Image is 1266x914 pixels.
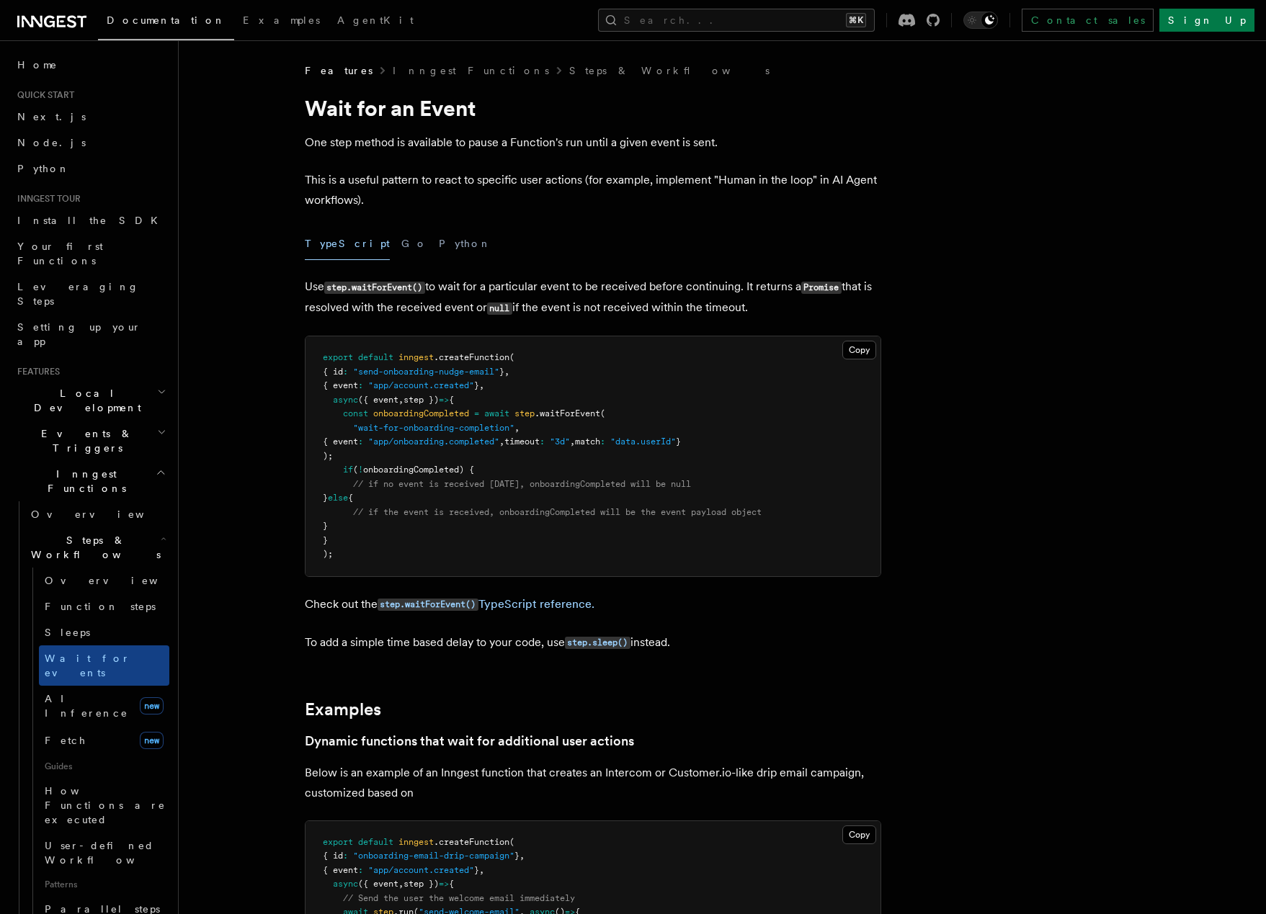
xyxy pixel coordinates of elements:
[12,366,60,377] span: Features
[398,837,434,847] span: inngest
[474,380,479,390] span: }
[305,95,881,121] h1: Wait for an Event
[353,367,499,377] span: "send-onboarding-nudge-email"
[323,521,328,531] span: }
[323,436,358,447] span: { event
[12,130,169,156] a: Node.js
[140,697,164,714] span: new
[353,851,514,861] span: "onboarding-email-drip-campaign"
[499,367,504,377] span: }
[39,686,169,726] a: AI Inferencenew
[305,731,634,751] a: Dynamic functions that wait for additional user actions
[479,380,484,390] span: ,
[328,493,348,503] span: else
[801,282,842,294] code: Promise
[509,352,514,362] span: (
[45,693,128,719] span: AI Inference
[353,423,514,433] span: "wait-for-onboarding-completion"
[12,233,169,274] a: Your first Functions
[1022,9,1154,32] a: Contact sales
[234,4,329,39] a: Examples
[398,395,404,405] span: ,
[323,837,353,847] span: export
[45,653,130,678] span: Wait for events
[439,395,449,405] span: =>
[39,755,169,778] span: Guides
[17,281,139,307] span: Leveraging Steps
[12,89,74,101] span: Quick start
[358,465,363,475] span: !
[846,13,866,27] kbd: ⌘K
[398,352,434,362] span: inngest
[25,533,161,562] span: Steps & Workflows
[305,699,381,720] a: Examples
[323,535,328,545] span: }
[45,735,86,746] span: Fetch
[348,493,353,503] span: {
[570,436,575,447] span: ,
[514,851,520,861] span: }
[39,726,169,755] a: Fetchnew
[45,840,174,866] span: User-defined Workflows
[520,851,525,861] span: ,
[484,408,509,418] span: await
[305,763,881,803] p: Below is an example of an Inngest function that creates an Intercom or Customer.io-like drip emai...
[353,465,358,475] span: (
[504,367,509,377] span: ,
[378,597,594,611] a: step.waitForEvent()TypeScript reference.
[39,593,169,619] a: Function steps
[535,408,600,418] span: .waitForEvent
[107,14,226,26] span: Documentation
[575,436,600,447] span: match
[487,303,512,315] code: null
[25,501,169,527] a: Overview
[449,879,454,889] span: {
[333,879,358,889] span: async
[343,367,348,377] span: :
[514,408,535,418] span: step
[358,352,393,362] span: default
[353,479,691,489] span: // if no event is received [DATE], onboardingCompleted will be null
[329,4,422,39] a: AgentKit
[305,63,373,78] span: Features
[17,163,70,174] span: Python
[343,465,353,475] span: if
[12,193,81,205] span: Inngest tour
[323,493,328,503] span: }
[31,508,179,520] span: Overview
[12,52,169,78] a: Home
[598,9,875,32] button: Search...⌘K
[565,635,630,649] a: step.sleep()
[474,408,479,418] span: =
[305,170,881,210] p: This is a useful pattern to react to specific user actions (for example, implement "Human in the ...
[449,395,454,405] span: {
[963,12,998,29] button: Toggle dark mode
[17,241,103,266] span: Your first Functions
[323,865,358,875] span: { event
[12,156,169,182] a: Python
[333,395,358,405] span: async
[337,14,414,26] span: AgentKit
[404,879,439,889] span: step })
[353,507,762,517] span: // if the event is received, onboardingCompleted will be the event payload object
[550,436,570,447] span: "3d"
[39,778,169,833] a: How Functions are executed
[404,395,439,405] span: step })
[398,879,404,889] span: ,
[393,63,549,78] a: Inngest Functions
[323,549,333,559] span: );
[323,367,343,377] span: { id
[373,408,469,418] span: onboardingCompleted
[434,837,509,847] span: .createFunction
[12,314,169,354] a: Setting up your app
[600,436,605,447] span: :
[368,380,474,390] span: "app/account.created"
[305,594,881,615] p: Check out the
[474,865,479,875] span: }
[17,58,58,72] span: Home
[343,408,368,418] span: const
[305,277,881,318] p: Use to wait for a particular event to be received before continuing. It returns a that is resolve...
[499,436,504,447] span: ,
[358,380,363,390] span: :
[842,341,876,359] button: Copy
